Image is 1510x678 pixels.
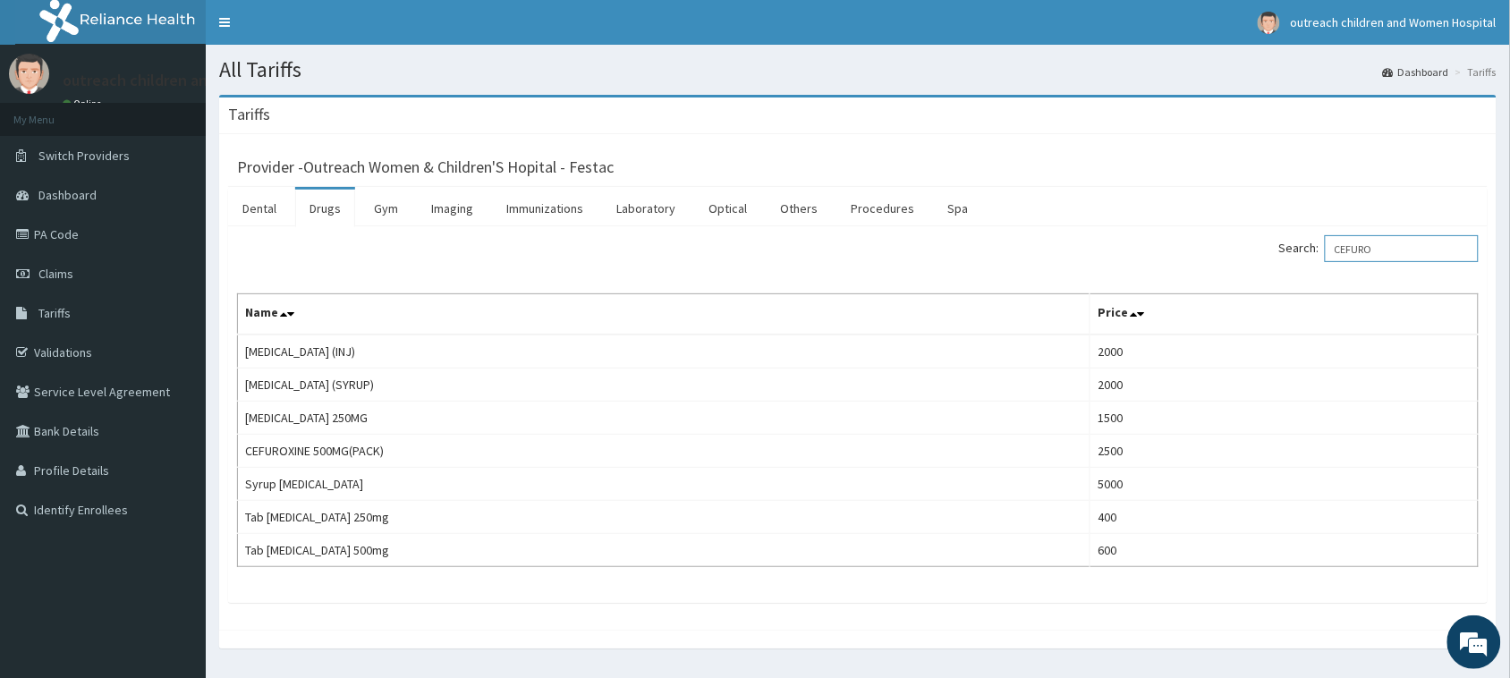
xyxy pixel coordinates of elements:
[104,225,247,406] span: We're online!
[238,369,1090,402] td: [MEDICAL_DATA] (SYRUP)
[1383,64,1449,80] a: Dashboard
[1090,335,1479,369] td: 2000
[1090,534,1479,567] td: 600
[694,190,761,227] a: Optical
[63,97,106,110] a: Online
[360,190,412,227] a: Gym
[228,106,270,123] h3: Tariffs
[63,72,335,89] p: outreach children and Women Hospital
[33,89,72,134] img: d_794563401_company_1708531726252_794563401
[1258,12,1280,34] img: User Image
[238,501,1090,534] td: Tab [MEDICAL_DATA] 250mg
[1090,369,1479,402] td: 2000
[38,187,97,203] span: Dashboard
[1451,64,1497,80] li: Tariffs
[293,9,336,52] div: Minimize live chat window
[1090,402,1479,435] td: 1500
[417,190,488,227] a: Imaging
[1090,435,1479,468] td: 2500
[1090,501,1479,534] td: 400
[238,435,1090,468] td: CEFUROXINE 500MG(PACK)
[602,190,690,227] a: Laboratory
[38,305,71,321] span: Tariffs
[238,335,1090,369] td: [MEDICAL_DATA] (INJ)
[219,58,1497,81] h1: All Tariffs
[1090,468,1479,501] td: 5000
[1291,14,1497,30] span: outreach children and Women Hospital
[238,294,1090,335] th: Name
[836,190,929,227] a: Procedures
[295,190,355,227] a: Drugs
[93,100,301,123] div: Chat with us now
[1279,235,1479,262] label: Search:
[9,54,49,94] img: User Image
[238,402,1090,435] td: [MEDICAL_DATA] 250MG
[228,190,291,227] a: Dental
[933,190,982,227] a: Spa
[238,534,1090,567] td: Tab [MEDICAL_DATA] 500mg
[1090,294,1479,335] th: Price
[38,148,130,164] span: Switch Providers
[1325,235,1479,262] input: Search:
[238,468,1090,501] td: Syrup [MEDICAL_DATA]
[766,190,832,227] a: Others
[38,266,73,282] span: Claims
[237,159,614,175] h3: Provider - Outreach Women & Children'S Hopital - Festac
[9,488,341,551] textarea: Type your message and hit 'Enter'
[492,190,598,227] a: Immunizations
